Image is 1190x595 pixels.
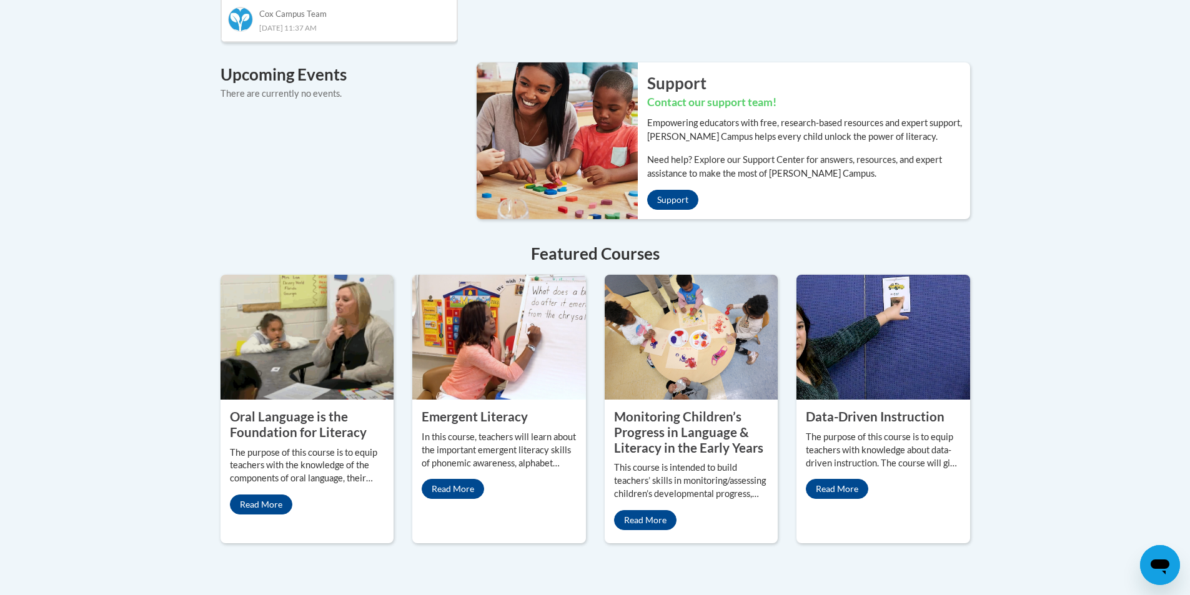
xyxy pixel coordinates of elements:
[647,116,970,144] p: Empowering educators with free, research-based resources and expert support, [PERSON_NAME] Campus...
[230,409,367,440] property: Oral Language is the Foundation for Literacy
[1140,545,1180,585] iframe: Button to launch messaging window
[806,409,945,424] property: Data-Driven Instruction
[412,275,586,400] img: Emergent Literacy
[221,242,970,266] h4: Featured Courses
[221,88,342,99] span: There are currently no events.
[796,275,970,400] img: Data-Driven Instruction
[221,275,394,400] img: Oral Language is the Foundation for Literacy
[806,479,868,499] a: Read More
[422,479,484,499] a: Read More
[422,409,528,424] property: Emergent Literacy
[230,446,385,486] p: The purpose of this course is to equip teachers with the knowledge of the components of oral lang...
[614,461,769,501] p: This course is intended to build teachers’ skills in monitoring/assessing children’s developmenta...
[605,275,778,400] img: Monitoring Children’s Progress in Language & Literacy in the Early Years
[647,72,970,94] h2: Support
[806,431,961,470] p: The purpose of this course is to equip teachers with knowledge about data-driven instruction. The...
[647,190,698,210] a: Support
[614,510,677,530] a: Read More
[467,62,638,219] img: ...
[230,494,292,514] a: Read More
[614,409,763,455] property: Monitoring Children’s Progress in Language & Literacy in the Early Years
[647,95,970,111] h3: Contact our support team!
[647,153,970,180] p: Need help? Explore our Support Center for answers, resources, and expert assistance to make the m...
[228,7,253,32] img: Cox Campus Team
[228,21,450,34] div: [DATE] 11:37 AM
[221,62,458,87] h4: Upcoming Events
[422,431,577,470] p: In this course, teachers will learn about the important emergent literacy skills of phonemic awar...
